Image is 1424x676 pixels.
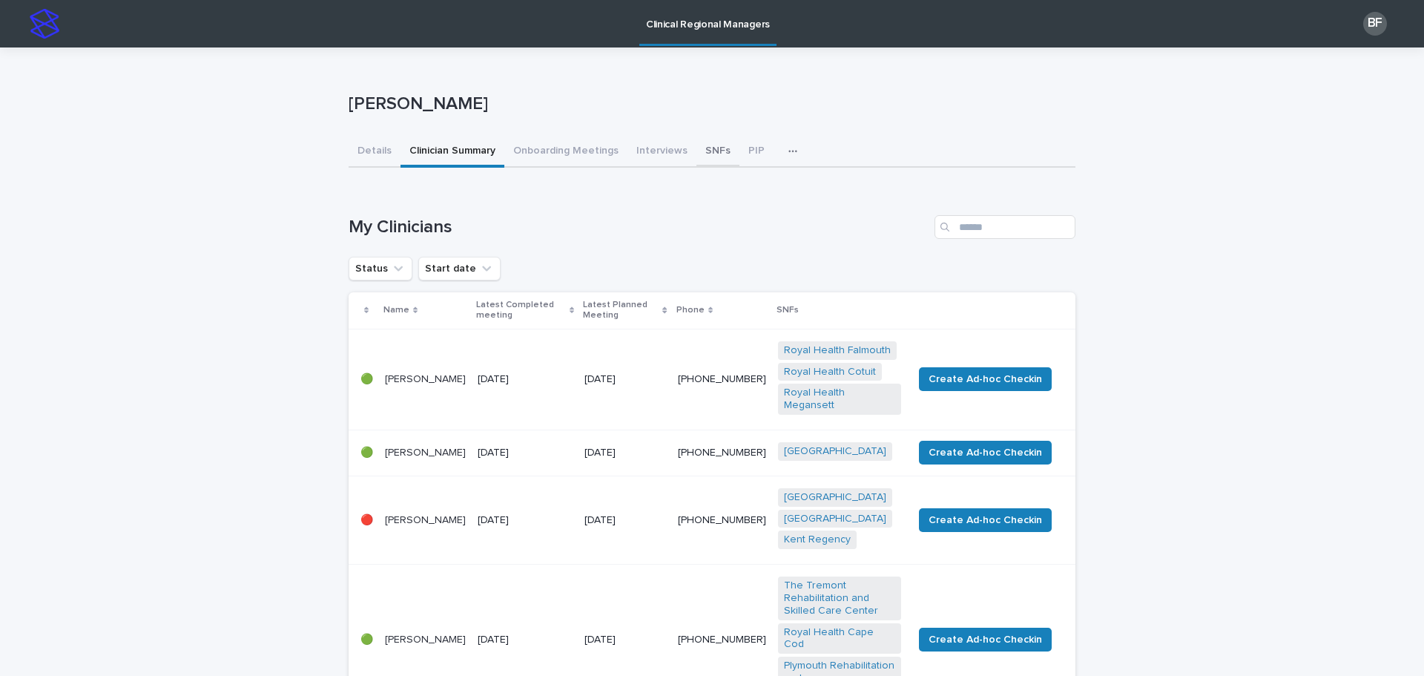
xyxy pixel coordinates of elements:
p: [PERSON_NAME] [385,447,466,459]
button: Clinician Summary [400,137,504,168]
p: 🟢 [360,634,373,646]
button: Details [349,137,400,168]
span: Create Ad-hoc Checkin [929,632,1042,647]
tr: 🟢[PERSON_NAME][DATE][DATE][PHONE_NUMBER][GEOGRAPHIC_DATA] Create Ad-hoc Checkin [349,430,1075,476]
button: Create Ad-hoc Checkin [919,441,1052,465]
p: [DATE] [584,514,666,527]
p: Name [383,302,409,318]
span: Create Ad-hoc Checkin [929,372,1042,387]
p: Latest Planned Meeting [583,297,659,324]
a: Royal Health Cotuit [784,366,876,378]
p: [DATE] [478,634,573,646]
a: Kent Regency [784,534,851,546]
a: [PHONE_NUMBER] [678,634,766,645]
p: [PERSON_NAME] [385,634,466,646]
p: [DATE] [478,514,573,527]
button: Create Ad-hoc Checkin [919,367,1052,391]
button: Create Ad-hoc Checkin [919,628,1052,652]
button: Status [349,257,412,280]
a: The Tremont Rehabilitation and Skilled Care Center [784,580,895,617]
input: Search [934,215,1075,239]
p: [DATE] [584,373,666,386]
p: 🟢 [360,447,373,459]
span: Create Ad-hoc Checkin [929,513,1042,528]
p: [DATE] [584,447,666,459]
p: [PERSON_NAME] [349,93,1069,115]
p: [PERSON_NAME] [385,514,466,527]
img: stacker-logo-s-only.png [30,9,59,39]
button: Onboarding Meetings [504,137,627,168]
p: 🔴 [360,514,373,527]
a: Royal Health Falmouth [784,344,891,357]
button: SNFs [696,137,739,168]
p: 🟢 [360,373,373,386]
p: [PERSON_NAME] [385,373,466,386]
p: [DATE] [584,634,666,646]
a: [PHONE_NUMBER] [678,374,766,384]
a: Royal Health Cape Cod [784,626,895,652]
a: [PHONE_NUMBER] [678,515,766,525]
p: Phone [676,302,705,318]
div: BF [1363,12,1387,36]
button: Interviews [627,137,696,168]
a: [GEOGRAPHIC_DATA] [784,513,886,525]
button: PIP [739,137,774,168]
a: [PHONE_NUMBER] [678,447,766,458]
tr: 🔴[PERSON_NAME][DATE][DATE][PHONE_NUMBER][GEOGRAPHIC_DATA] [GEOGRAPHIC_DATA] Kent Regency Create A... [349,476,1075,564]
p: SNFs [777,302,799,318]
p: [DATE] [478,373,573,386]
a: Royal Health Megansett [784,387,895,412]
a: [GEOGRAPHIC_DATA] [784,491,886,504]
button: Create Ad-hoc Checkin [919,508,1052,532]
h1: My Clinicians [349,217,929,238]
p: [DATE] [478,447,573,459]
tr: 🟢[PERSON_NAME][DATE][DATE][PHONE_NUMBER]Royal Health Falmouth Royal Health Cotuit Royal Health Me... [349,329,1075,430]
button: Start date [418,257,501,280]
span: Create Ad-hoc Checkin [929,445,1042,460]
p: Latest Completed meeting [476,297,566,324]
a: [GEOGRAPHIC_DATA] [784,445,886,458]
